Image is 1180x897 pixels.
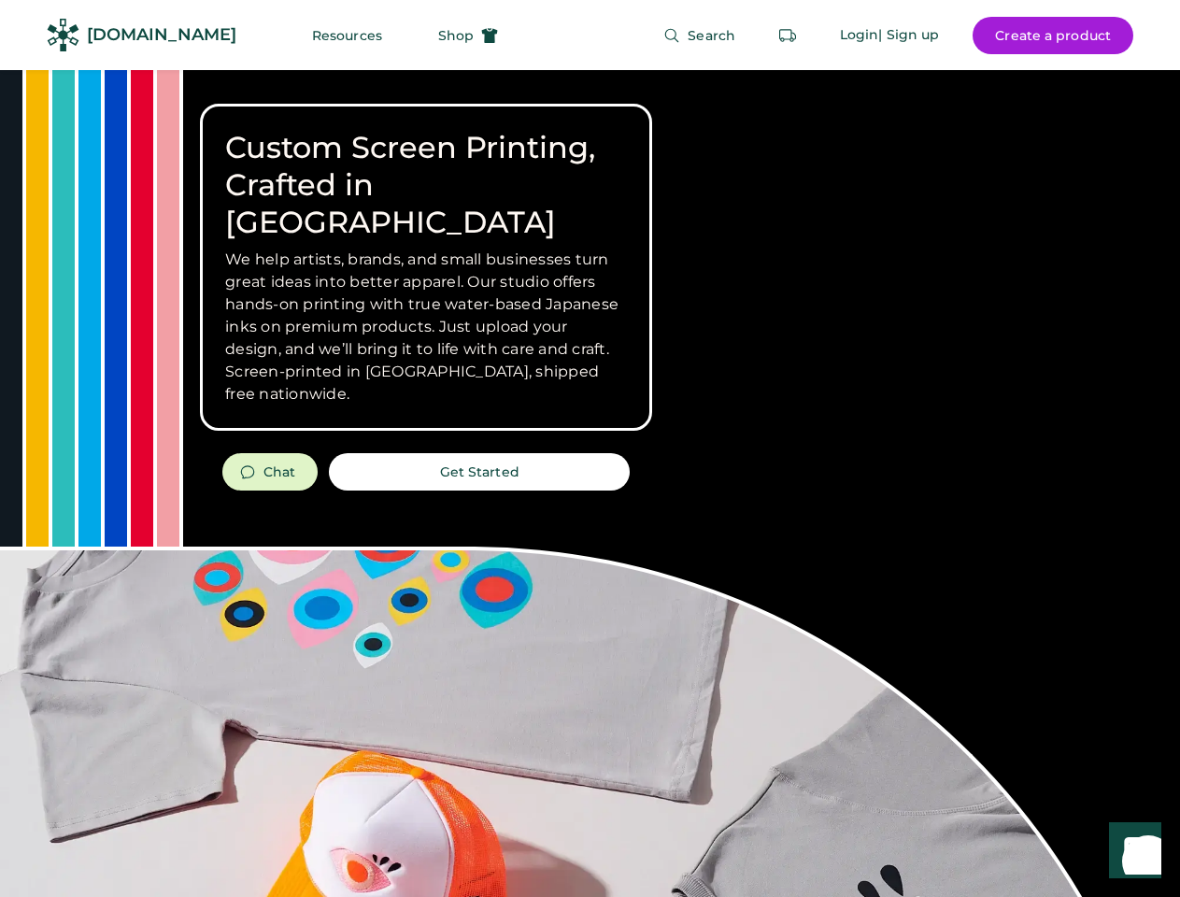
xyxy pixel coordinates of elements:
div: Login [840,26,879,45]
h1: Custom Screen Printing, Crafted in [GEOGRAPHIC_DATA] [225,129,627,241]
button: Search [641,17,758,54]
img: Rendered Logo - Screens [47,19,79,51]
button: Resources [290,17,405,54]
button: Get Started [329,453,630,491]
span: Shop [438,29,474,42]
div: | Sign up [878,26,939,45]
h3: We help artists, brands, and small businesses turn great ideas into better apparel. Our studio of... [225,249,627,406]
span: Search [688,29,735,42]
button: Create a product [973,17,1133,54]
button: Shop [416,17,520,54]
button: Chat [222,453,318,491]
button: Retrieve an order [769,17,806,54]
iframe: Front Chat [1091,813,1172,893]
div: [DOMAIN_NAME] [87,23,236,47]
